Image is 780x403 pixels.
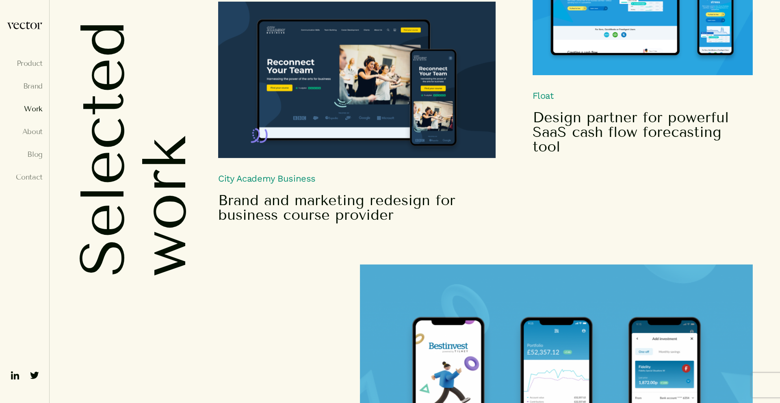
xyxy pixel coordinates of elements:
[6,59,43,67] a: Product
[6,128,43,136] a: About
[218,2,496,222] a: City Academy Business brand and marketing redesign City Academy Business Brand and marketing rede...
[218,193,492,222] h5: Brand and marketing redesign for business course provider
[218,2,496,158] img: City Academy Business brand and marketing redesign
[9,369,22,382] img: ico-linkedin
[28,369,41,382] img: ico-twitter-fill
[6,105,43,113] a: Work
[6,150,43,158] a: Blog
[6,173,43,181] a: Contact
[218,2,496,183] h6: City Academy Business
[72,20,108,277] h1: Selected work
[6,82,43,90] a: Brand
